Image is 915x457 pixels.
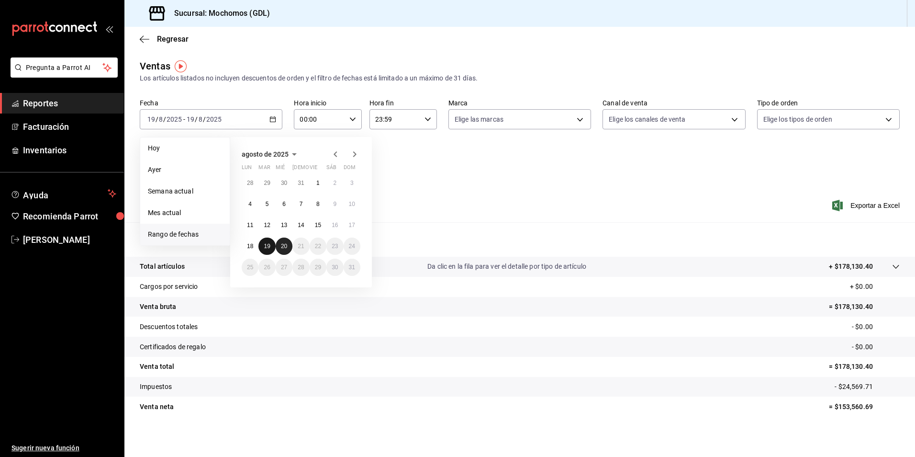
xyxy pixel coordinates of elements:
abbr: jueves [292,164,349,174]
abbr: 27 de agosto de 2025 [281,264,287,271]
button: 1 de agosto de 2025 [310,174,326,192]
button: 7 de agosto de 2025 [292,195,309,213]
p: + $0.00 [850,282,900,292]
span: agosto de 2025 [242,150,289,158]
h3: Sucursal: Mochomos (GDL) [167,8,270,19]
abbr: 4 de agosto de 2025 [248,201,252,207]
input: -- [147,115,156,123]
abbr: 11 de agosto de 2025 [247,222,253,228]
p: Cargos por servicio [140,282,198,292]
span: Ayuda [23,188,104,199]
abbr: 2 de agosto de 2025 [333,180,336,186]
input: -- [198,115,203,123]
p: + $178,130.40 [829,262,873,272]
button: 28 de julio de 2025 [242,174,258,192]
a: Pregunta a Parrot AI [7,69,118,80]
button: 24 de agosto de 2025 [344,238,360,255]
abbr: sábado [326,164,336,174]
abbr: miércoles [276,164,285,174]
span: Rango de fechas [148,229,222,240]
button: 12 de agosto de 2025 [258,217,275,234]
span: Hoy [148,143,222,153]
span: / [163,115,166,123]
label: Tipo de orden [757,100,900,106]
abbr: 16 de agosto de 2025 [332,222,338,228]
button: 10 de agosto de 2025 [344,195,360,213]
span: / [203,115,206,123]
abbr: 30 de julio de 2025 [281,180,287,186]
button: 16 de agosto de 2025 [326,217,343,234]
abbr: 24 de agosto de 2025 [349,243,355,250]
button: 19 de agosto de 2025 [258,238,275,255]
button: 8 de agosto de 2025 [310,195,326,213]
label: Canal de venta [603,100,745,106]
abbr: martes [258,164,270,174]
button: Tooltip marker [175,60,187,72]
button: 9 de agosto de 2025 [326,195,343,213]
abbr: 21 de agosto de 2025 [298,243,304,250]
input: -- [158,115,163,123]
button: 5 de agosto de 2025 [258,195,275,213]
abbr: 18 de agosto de 2025 [247,243,253,250]
span: / [195,115,198,123]
abbr: 31 de julio de 2025 [298,180,304,186]
p: - $24,569.71 [835,382,900,392]
p: = $178,130.40 [829,302,900,312]
abbr: domingo [344,164,356,174]
abbr: 14 de agosto de 2025 [298,222,304,228]
p: = $153,560.69 [829,402,900,412]
abbr: 7 de agosto de 2025 [300,201,303,207]
span: Inventarios [23,144,116,157]
abbr: 30 de agosto de 2025 [332,264,338,271]
button: 29 de julio de 2025 [258,174,275,192]
button: 17 de agosto de 2025 [344,217,360,234]
button: 4 de agosto de 2025 [242,195,258,213]
span: Elige las marcas [455,114,503,124]
abbr: 13 de agosto de 2025 [281,222,287,228]
abbr: 15 de agosto de 2025 [315,222,321,228]
button: 26 de agosto de 2025 [258,259,275,276]
abbr: 28 de agosto de 2025 [298,264,304,271]
button: 27 de agosto de 2025 [276,259,292,276]
span: Mes actual [148,208,222,218]
button: Exportar a Excel [834,200,900,211]
button: 15 de agosto de 2025 [310,217,326,234]
p: Da clic en la fila para ver el detalle por tipo de artículo [427,262,586,272]
abbr: 26 de agosto de 2025 [264,264,270,271]
span: Regresar [157,34,189,44]
p: Impuestos [140,382,172,392]
p: - $0.00 [852,342,900,352]
p: Resumen [140,234,900,245]
label: Hora inicio [294,100,361,106]
p: Venta bruta [140,302,176,312]
button: 3 de agosto de 2025 [344,174,360,192]
button: 11 de agosto de 2025 [242,217,258,234]
p: = $178,130.40 [829,362,900,372]
label: Fecha [140,100,282,106]
button: 30 de agosto de 2025 [326,259,343,276]
button: 23 de agosto de 2025 [326,238,343,255]
span: Elige los tipos de orden [763,114,832,124]
button: 2 de agosto de 2025 [326,174,343,192]
abbr: lunes [242,164,252,174]
span: [PERSON_NAME] [23,233,116,246]
abbr: 22 de agosto de 2025 [315,243,321,250]
abbr: 31 de agosto de 2025 [349,264,355,271]
abbr: 12 de agosto de 2025 [264,222,270,228]
span: Sugerir nueva función [11,443,116,453]
button: 30 de julio de 2025 [276,174,292,192]
span: Recomienda Parrot [23,210,116,223]
button: 25 de agosto de 2025 [242,259,258,276]
abbr: 3 de agosto de 2025 [350,180,354,186]
input: -- [186,115,195,123]
span: / [156,115,158,123]
span: - [183,115,185,123]
button: 14 de agosto de 2025 [292,217,309,234]
abbr: viernes [310,164,317,174]
span: Reportes [23,97,116,110]
abbr: 20 de agosto de 2025 [281,243,287,250]
span: Semana actual [148,186,222,196]
abbr: 25 de agosto de 2025 [247,264,253,271]
p: - $0.00 [852,322,900,332]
